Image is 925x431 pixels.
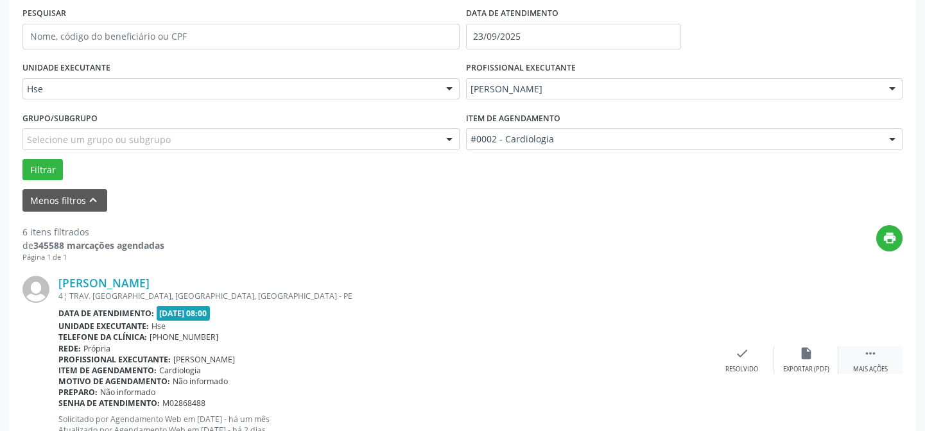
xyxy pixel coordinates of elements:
[883,231,897,245] i: print
[58,387,98,398] b: Preparo:
[783,365,829,374] div: Exportar (PDF)
[100,387,155,398] span: Não informado
[22,252,164,263] div: Página 1 de 1
[58,276,150,290] a: [PERSON_NAME]
[471,133,877,146] span: #0002 - Cardiologia
[466,4,558,24] label: DATA DE ATENDIMENTO
[157,306,211,321] span: [DATE] 08:00
[863,346,877,360] i: 
[27,83,433,96] span: Hse
[58,321,149,332] b: Unidade executante:
[58,308,154,319] b: Data de atendimento:
[22,276,49,303] img: img
[162,398,205,409] span: M02868488
[58,376,170,387] b: Motivo de agendamento:
[22,24,460,49] input: Nome, código do beneficiário ou CPF
[799,346,813,360] i: insert_drive_file
[22,159,63,181] button: Filtrar
[725,365,758,374] div: Resolvido
[735,346,749,360] i: check
[173,354,235,365] span: [PERSON_NAME]
[86,193,100,207] i: keyboard_arrow_up
[58,332,147,342] b: Telefone da clínica:
[58,354,171,365] b: Profissional executante:
[22,239,164,252] div: de
[466,108,560,128] label: Item de agendamento
[58,365,157,376] b: Item de agendamento:
[83,343,110,354] span: Própria
[58,398,160,409] b: Senha de atendimento:
[853,365,888,374] div: Mais ações
[173,376,228,387] span: Não informado
[22,58,110,78] label: UNIDADE EXECUTANTE
[150,332,218,342] span: [PHONE_NUMBER]
[22,108,98,128] label: Grupo/Subgrupo
[58,291,710,301] div: 4¦ TRAV. [GEOGRAPHIC_DATA], [GEOGRAPHIC_DATA], [GEOGRAPHIC_DATA] - PE
[22,225,164,239] div: 6 itens filtrados
[22,4,66,24] label: PESQUISAR
[471,83,877,96] span: [PERSON_NAME]
[22,189,107,212] button: Menos filtroskeyboard_arrow_up
[27,133,171,146] span: Selecione um grupo ou subgrupo
[159,365,201,376] span: Cardiologia
[151,321,166,332] span: Hse
[876,225,903,251] button: print
[466,24,681,49] input: Selecione um intervalo
[33,239,164,251] strong: 345588 marcações agendadas
[466,58,576,78] label: PROFISSIONAL EXECUTANTE
[58,343,81,354] b: Rede:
